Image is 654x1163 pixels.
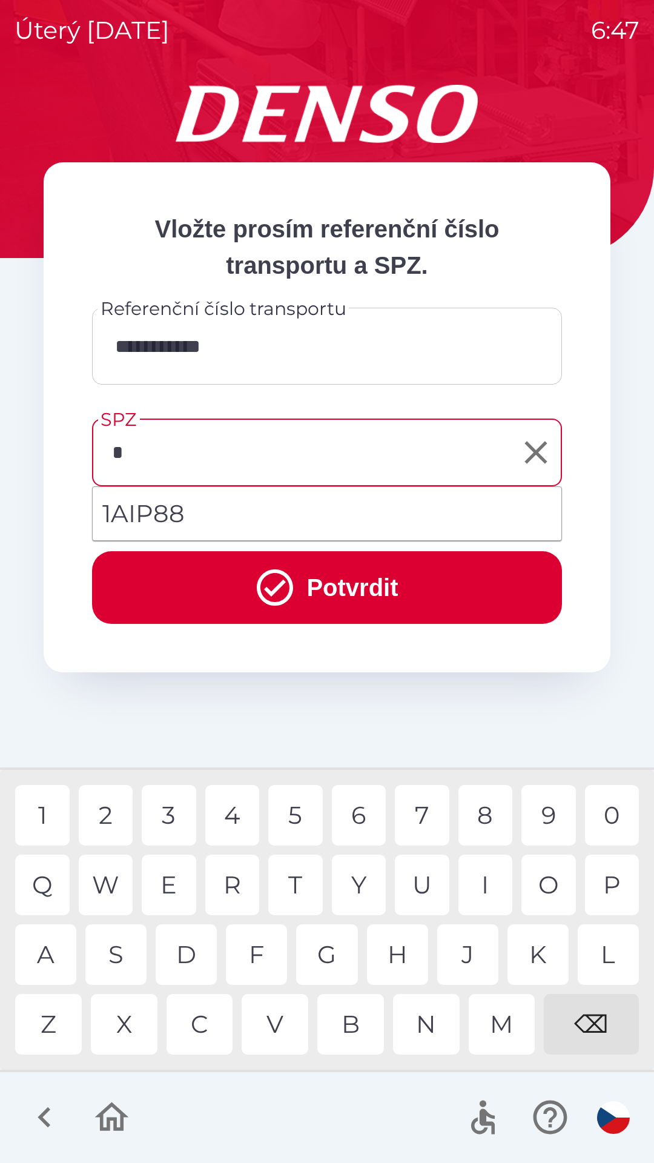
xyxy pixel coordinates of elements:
[514,431,558,474] button: Clear
[44,85,610,143] img: Logo
[15,12,170,48] p: úterý [DATE]
[597,1101,630,1134] img: cs flag
[92,551,562,624] button: Potvrdit
[591,12,639,48] p: 6:47
[101,296,346,322] label: Referenční číslo transportu
[93,492,561,535] li: 1AIP88
[92,211,562,283] p: Vložte prosím referenční číslo transportu a SPZ.
[101,406,136,432] label: SPZ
